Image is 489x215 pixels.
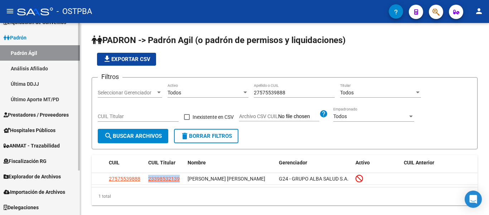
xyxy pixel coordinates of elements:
[279,160,307,165] span: Gerenciador
[185,155,276,170] datatable-header-cell: Nombre
[4,188,65,196] span: Importación de Archivos
[188,176,265,182] span: [PERSON_NAME] [PERSON_NAME]
[92,35,345,45] span: PADRON -> Padrón Agil (o padrón de permisos y liquidaciones)
[355,160,370,165] span: Activo
[148,176,180,182] span: 23398532139
[106,155,145,170] datatable-header-cell: CUIL
[4,111,69,119] span: Prestadores / Proveedores
[145,155,185,170] datatable-header-cell: CUIL Titular
[104,133,162,139] span: Buscar Archivos
[148,160,175,165] span: CUIL Titular
[92,187,478,205] div: 1 total
[465,191,482,208] div: Open Intercom Messenger
[4,204,39,211] span: Delegaciones
[103,56,150,62] span: Exportar CSV
[174,129,238,143] button: Borrar Filtros
[97,53,156,66] button: Exportar CSV
[4,173,61,181] span: Explorador de Archivos
[239,113,278,119] span: Archivo CSV CUIL
[4,34,26,42] span: Padrón
[404,160,434,165] span: CUIL Anterior
[109,160,120,165] span: CUIL
[6,7,14,15] mat-icon: menu
[98,90,156,96] span: Seleccionar Gerenciador
[98,129,168,143] button: Buscar Archivos
[353,155,401,170] datatable-header-cell: Activo
[180,133,232,139] span: Borrar Filtros
[4,142,60,150] span: ANMAT - Trazabilidad
[278,113,319,120] input: Archivo CSV CUIL
[4,126,55,134] span: Hospitales Públicos
[340,90,354,95] span: Todos
[4,157,47,165] span: Fiscalización RG
[104,132,113,140] mat-icon: search
[279,176,349,182] span: G24 - GRUPO ALBA SALUD S.A.
[98,72,122,82] h3: Filtros
[333,113,347,119] span: Todos
[168,90,181,95] span: Todos
[57,4,92,19] span: - OSTPBA
[103,55,111,63] mat-icon: file_download
[193,113,234,121] span: Inexistente en CSV
[180,132,189,140] mat-icon: delete
[475,7,483,15] mat-icon: person
[319,109,328,118] mat-icon: help
[188,160,206,165] span: Nombre
[276,155,353,170] datatable-header-cell: Gerenciador
[109,176,140,182] span: 27575539888
[401,155,478,170] datatable-header-cell: CUIL Anterior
